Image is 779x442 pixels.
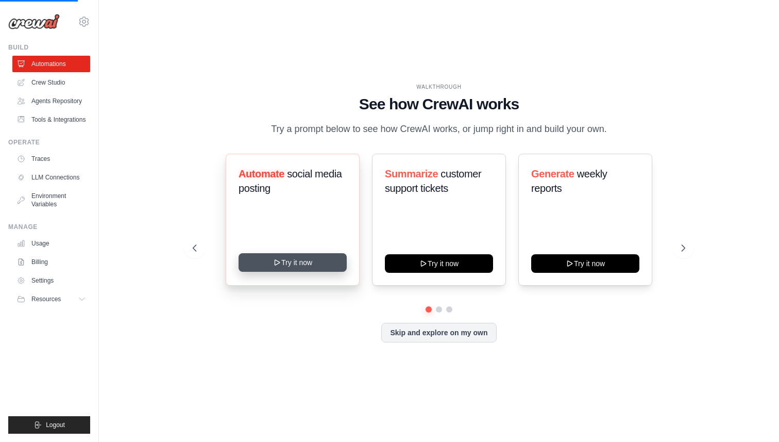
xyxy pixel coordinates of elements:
[239,253,347,272] button: Try it now
[381,323,496,342] button: Skip and explore on my own
[385,254,493,273] button: Try it now
[8,14,60,29] img: Logo
[385,168,438,179] span: Summarize
[12,291,90,307] button: Resources
[12,272,90,289] a: Settings
[12,254,90,270] a: Billing
[239,168,284,179] span: Automate
[193,83,686,91] div: WALKTHROUGH
[531,168,574,179] span: Generate
[12,169,90,186] a: LLM Connections
[531,168,607,194] span: weekly reports
[12,188,90,212] a: Environment Variables
[239,168,342,194] span: social media posting
[12,111,90,128] a: Tools & Integrations
[8,43,90,52] div: Build
[12,151,90,167] a: Traces
[12,235,90,252] a: Usage
[385,168,481,194] span: customer support tickets
[46,421,65,429] span: Logout
[8,223,90,231] div: Manage
[12,56,90,72] a: Automations
[12,74,90,91] a: Crew Studio
[12,93,90,109] a: Agents Repository
[8,138,90,146] div: Operate
[531,254,639,273] button: Try it now
[31,295,61,303] span: Resources
[8,416,90,434] button: Logout
[193,95,686,113] h1: See how CrewAI works
[266,122,612,137] p: Try a prompt below to see how CrewAI works, or jump right in and build your own.
[727,392,779,442] iframe: Chat Widget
